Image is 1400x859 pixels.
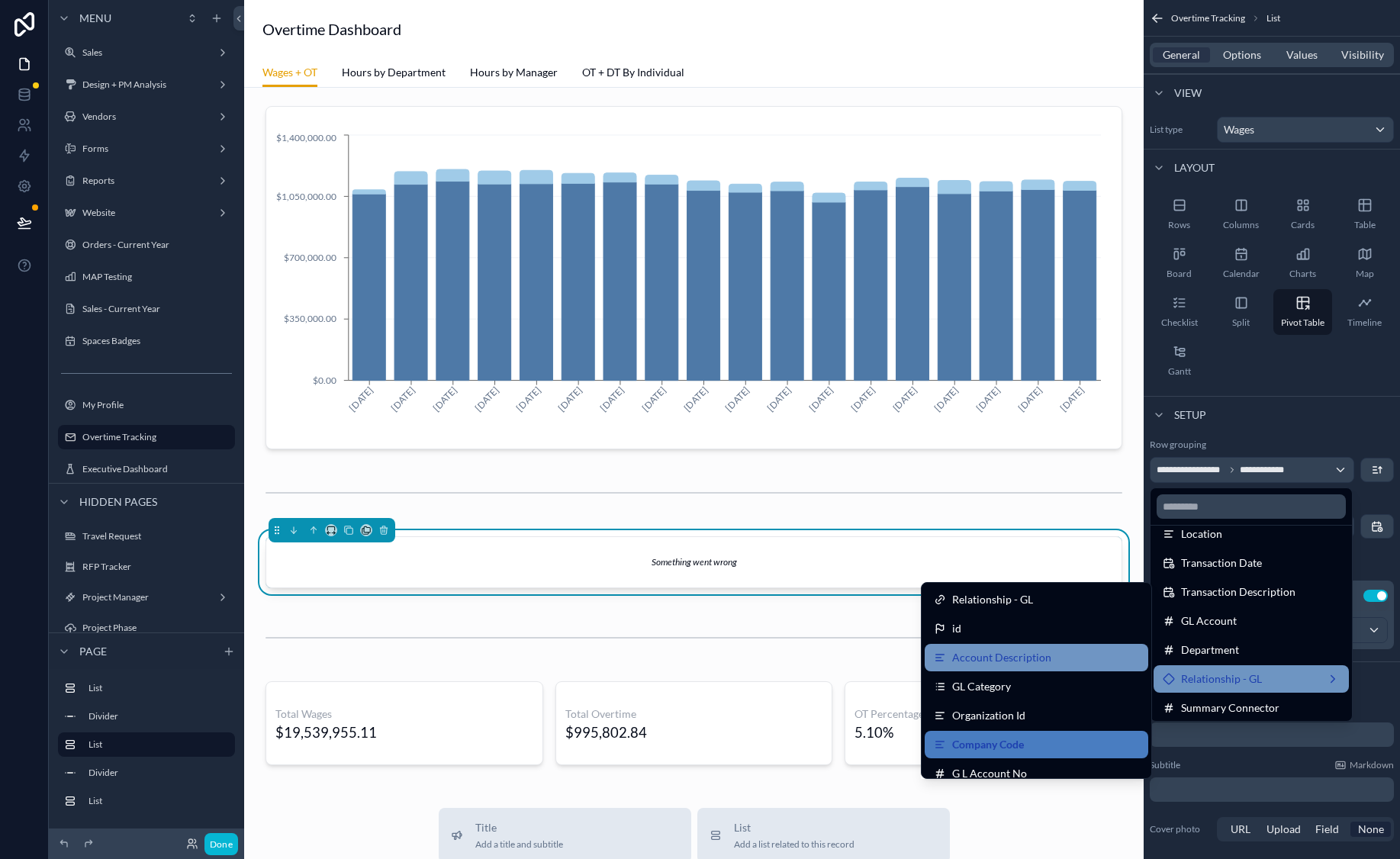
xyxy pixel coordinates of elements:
[1181,554,1262,572] span: Transaction Date
[582,59,684,89] a: OT + DT By Individual
[262,65,317,80] span: Wages + OT
[1181,670,1262,688] span: Relationship - GL
[475,820,563,835] span: Title
[952,735,1024,754] span: Company Code
[952,677,1011,696] span: GL Category
[1181,641,1239,659] span: Department
[1181,583,1295,601] span: Transaction Description
[262,18,401,40] h1: Overtime Dashboard
[952,648,1051,667] span: Account Description
[342,65,446,80] span: Hours by Department
[1181,525,1222,543] span: Location
[952,764,1027,783] span: G L Account No
[470,59,558,89] a: Hours by Manager
[734,838,854,851] span: Add a list related to this record
[475,838,563,851] span: Add a title and subtitle
[952,590,1033,609] span: Relationship - GL
[734,820,854,835] span: List
[1181,612,1237,630] span: GL Account
[652,555,737,569] em: Something went wrong
[470,65,558,80] span: Hours by Manager
[342,59,446,89] a: Hours by Department
[582,65,684,80] span: OT + DT By Individual
[952,706,1025,725] span: Organization Id
[952,619,961,638] span: id
[1181,699,1279,717] span: Summary Connector
[262,59,317,88] a: Wages + OT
